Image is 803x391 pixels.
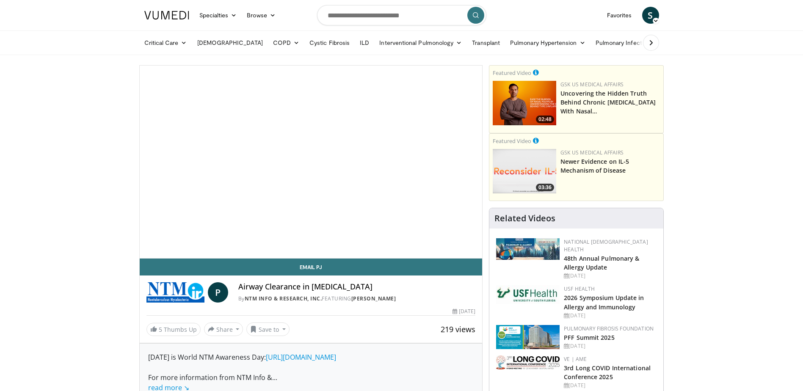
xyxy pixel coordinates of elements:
[493,137,531,145] small: Featured Video
[266,352,336,362] a: [URL][DOMAIN_NAME]
[564,364,651,381] a: 3rd Long COVID International Conference 2025
[304,34,355,51] a: Cystic Fibrosis
[140,66,483,259] video-js: Video Player
[493,81,556,125] a: 02:48
[536,116,554,123] span: 02:48
[374,34,467,51] a: Interventional Pulmonology
[564,238,648,253] a: National [DEMOGRAPHIC_DATA] Health
[139,34,192,51] a: Critical Care
[268,34,304,51] a: COPD
[245,295,322,302] a: NTM Info & Research, Inc.
[208,282,228,303] a: P
[536,184,554,191] span: 03:36
[642,7,659,24] a: S
[204,322,243,336] button: Share
[564,342,657,350] div: [DATE]
[564,333,615,341] a: PFF Summit 2025
[453,308,475,315] div: [DATE]
[496,355,560,369] img: a2792a71-925c-4fc2-b8ef-8d1b21aec2f7.png.150x105_q85_autocrop_double_scale_upscale_version-0.2.jpg
[355,34,374,51] a: ILD
[591,34,664,51] a: Pulmonary Infection
[564,382,657,389] div: [DATE]
[560,89,656,115] a: Uncovering the Hidden Truth Behind Chronic [MEDICAL_DATA] With Nasal…
[192,34,268,51] a: [DEMOGRAPHIC_DATA]
[246,322,290,336] button: Save to
[564,254,639,271] a: 48th Annual Pulmonary & Allergy Update
[564,355,587,363] a: VE | AME
[238,282,476,292] h4: Airway Clearance in [MEDICAL_DATA]
[494,213,555,223] h4: Related Videos
[351,295,396,302] a: [PERSON_NAME]
[467,34,505,51] a: Transplant
[564,294,644,311] a: 2026 Symposium Update in Allergy and Immunology
[493,81,556,125] img: d04c7a51-d4f2-46f9-936f-c139d13e7fbe.png.150x105_q85_crop-smart_upscale.png
[441,324,475,334] span: 219 views
[242,7,281,24] a: Browse
[560,149,624,156] a: GSK US Medical Affairs
[493,149,556,193] a: 03:36
[496,285,560,304] img: 6ba8804a-8538-4002-95e7-a8f8012d4a11.png.150x105_q85_autocrop_double_scale_upscale_version-0.2.jpg
[564,325,654,332] a: Pulmonary Fibrosis Foundation
[564,272,657,280] div: [DATE]
[238,295,476,303] div: By FEATURING
[146,282,204,303] img: NTM Info & Research, Inc.
[493,149,556,193] img: 22a72208-b756-4705-9879-4c71ce997e2a.png.150x105_q85_crop-smart_upscale.png
[144,11,189,19] img: VuMedi Logo
[560,157,629,174] a: Newer Evidence on IL-5 Mechanism of Disease
[140,259,483,275] a: Email Pj
[146,323,201,336] a: 5 Thumbs Up
[493,69,531,77] small: Featured Video
[505,34,591,51] a: Pulmonary Hypertension
[317,5,486,25] input: Search topics, interventions
[496,238,560,260] img: b90f5d12-84c1-472e-b843-5cad6c7ef911.jpg.150x105_q85_autocrop_double_scale_upscale_version-0.2.jpg
[194,7,242,24] a: Specialties
[564,312,657,319] div: [DATE]
[564,285,595,292] a: USF Health
[602,7,637,24] a: Favorites
[496,325,560,349] img: 84d5d865-2f25-481a-859d-520685329e32.png.150x105_q85_autocrop_double_scale_upscale_version-0.2.png
[159,325,162,333] span: 5
[560,81,624,88] a: GSK US Medical Affairs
